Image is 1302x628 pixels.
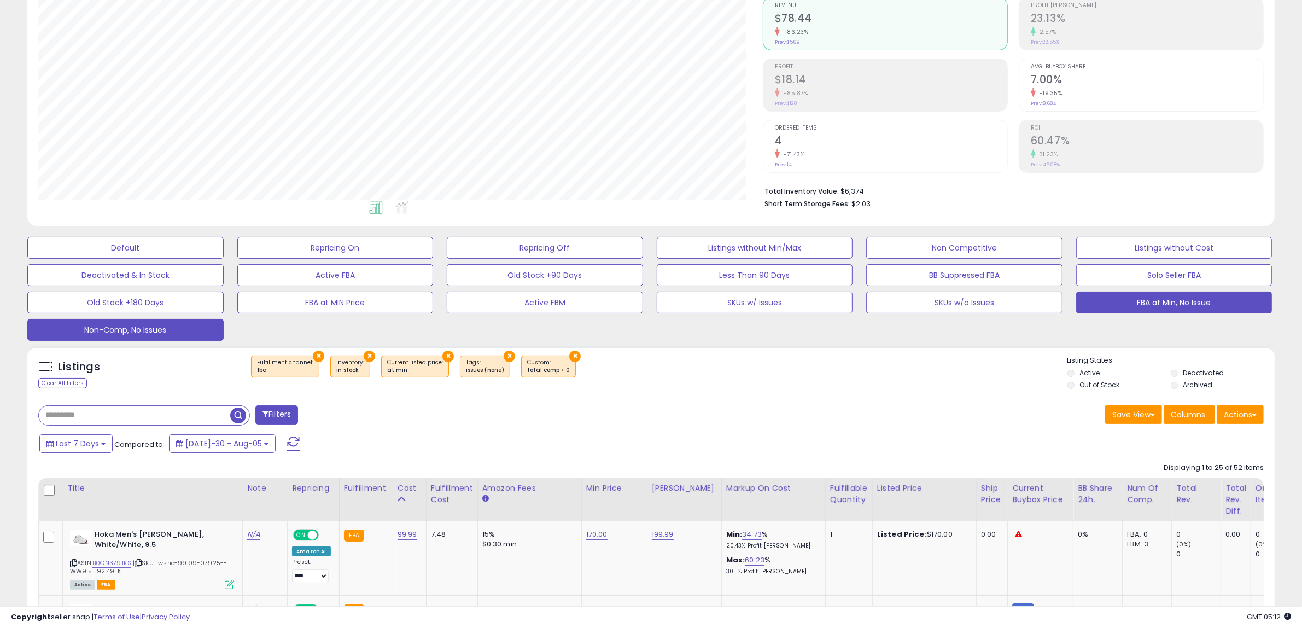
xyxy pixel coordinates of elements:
a: 99.99 [398,604,417,615]
div: at min [387,367,443,374]
span: ROI [1031,125,1263,131]
small: Prev: 22.55% [1031,39,1059,45]
small: 31.23% [1036,150,1058,159]
p: 20.43% Profit [PERSON_NAME] [726,542,817,550]
span: | SKU: lwsho-99.99-07925--WW9.5-192.49-KT [70,559,227,575]
div: Fulfillment Cost [431,482,473,505]
div: Note [247,482,283,494]
a: N/A [247,604,260,615]
div: FBM: 3 [1127,539,1163,549]
div: Min Price [586,482,643,494]
h2: 60.47% [1031,135,1263,149]
div: seller snap | | [11,612,190,623]
button: Deactivated & In Stock [27,264,224,286]
div: 0 [1256,604,1300,614]
span: Tags : [466,358,504,375]
label: Archived [1183,380,1212,389]
small: Prev: 8.68% [1031,100,1056,107]
a: 199.99 [652,604,674,615]
button: Filters [255,405,298,425]
p: 30.11% Profit [PERSON_NAME] [726,568,817,575]
a: 170.00 [586,529,608,540]
div: [PERSON_NAME] [652,482,717,494]
div: 0 [1176,604,1221,614]
div: ASIN: [70,530,234,588]
label: Out of Stock [1079,380,1119,389]
div: Total Rev. Diff. [1225,482,1246,517]
h2: $18.14 [775,73,1007,88]
span: 151.24 [1037,604,1057,614]
strong: Copyright [11,612,51,622]
small: FBM [1012,603,1034,615]
img: 41XA6pjRsVL._SL40_.jpg [70,604,92,626]
div: BB Share 24h. [1078,482,1118,505]
div: $170.00 [877,530,968,539]
span: Profit [PERSON_NAME] [1031,3,1263,9]
span: Last 7 Days [56,438,99,449]
b: Min: [726,529,743,539]
span: [DATE]-30 - Aug-05 [185,438,262,449]
h2: 23.13% [1031,12,1263,27]
button: Non Competitive [866,237,1062,259]
small: FBA [344,530,364,542]
small: (0%) [1256,540,1271,549]
button: Repricing On [237,237,434,259]
button: Active FBA [237,264,434,286]
div: 0.00 [981,604,999,614]
span: ON [294,606,308,615]
span: 2025-08-13 05:12 GMT [1247,612,1291,622]
small: Prev: $569 [775,39,800,45]
small: -86.23% [780,28,809,36]
span: Fulfillment channel : [257,358,313,375]
button: FBA at MIN Price [237,292,434,313]
span: Profit [775,64,1007,70]
span: ON [294,531,308,540]
div: Fulfillment [344,482,388,494]
div: Ship Price [981,482,1003,505]
a: 34.73 [742,529,762,540]
div: 0.00 [1225,530,1242,539]
button: Non-Comp, No Issues [27,319,224,341]
span: All listings currently available for purchase on Amazon [70,580,95,590]
div: Displaying 1 to 25 of 52 items [1164,463,1264,473]
span: Revenue [775,3,1007,9]
h2: 4 [775,135,1007,149]
th: The percentage added to the cost of goods (COGS) that forms the calculator for Min & Max prices. [721,478,825,521]
span: $2.03 [851,199,871,209]
small: -71.43% [780,150,805,159]
button: Repricing Off [447,237,643,259]
button: Columns [1164,405,1215,424]
b: Listed Price: [877,529,927,539]
small: (0%) [1176,540,1192,549]
b: On Women's Cloudaway 2 Sneaker, Black/Eclipse, 6 [95,604,227,627]
span: Compared to: [114,439,165,450]
button: × [313,351,324,362]
small: -85.87% [780,89,808,97]
div: fba [257,367,313,374]
div: 15% [482,530,573,539]
div: Listed Price [877,482,972,494]
span: Inventory : [336,358,364,375]
b: Max: [726,555,745,565]
div: 0 [1256,530,1300,539]
button: FBA at Min, No Issue [1076,292,1272,313]
button: Actions [1217,405,1264,424]
button: × [504,351,515,362]
button: Listings without Cost [1076,237,1272,259]
button: Listings without Min/Max [657,237,853,259]
span: OFF [317,531,335,540]
p: Listing States: [1067,356,1275,366]
div: 0.00 [981,530,999,539]
button: Last 7 Days [39,434,113,453]
div: FBA: 0 [1127,530,1163,539]
div: Current Buybox Price [1012,482,1069,505]
div: 1 [830,530,864,539]
div: Fulfillable Quantity [830,482,868,505]
small: FBA [344,604,364,617]
button: × [364,351,375,362]
button: [DATE]-30 - Aug-05 [169,434,276,453]
button: Less Than 90 Days [657,264,853,286]
h2: $78.44 [775,12,1007,27]
small: Amazon Fees. [482,494,489,504]
div: total comp > 0 [527,367,570,374]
